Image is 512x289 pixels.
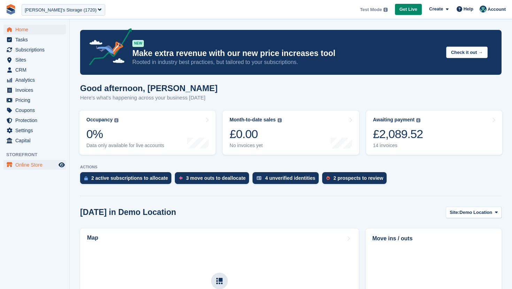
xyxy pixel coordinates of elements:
[322,172,390,187] a: 2 prospects to review
[230,143,281,148] div: No invoices yet
[3,85,66,95] a: menu
[265,175,315,181] div: 4 unverified identities
[488,6,506,13] span: Account
[446,47,488,58] button: Check it out →
[132,58,441,66] p: Rooted in industry best practices, but tailored to your subscriptions.
[80,172,175,187] a: 2 active subscriptions to allocate
[383,8,388,12] img: icon-info-grey-7440780725fd019a000dd9b08b2336e03edf1995a4989e88bcd33f0948082b44.svg
[6,151,69,158] span: Storefront
[80,165,502,169] p: ACTIONS
[15,136,57,145] span: Capital
[464,6,473,13] span: Help
[230,127,281,141] div: £0.00
[6,4,16,15] img: stora-icon-8386f47178a22dfd0bd8f6a31ec36ba5ce8667c1dd55bd0f319d3a0aa187defe.svg
[230,117,276,123] div: Month-to-date sales
[3,65,66,75] a: menu
[395,4,422,15] a: Get Live
[132,48,441,58] p: Make extra revenue with our new price increases tool
[326,176,330,180] img: prospect-51fa495bee0391a8d652442698ab0144808aea92771e9ea1ae160a38d050c398.svg
[3,115,66,125] a: menu
[15,55,57,65] span: Sites
[480,6,487,13] img: Jennifer Ofodile
[186,175,246,181] div: 3 move outs to deallocate
[57,161,66,169] a: Preview store
[15,35,57,45] span: Tasks
[80,94,218,102] p: Here's what's happening across your business [DATE]
[15,25,57,34] span: Home
[87,235,98,241] h2: Map
[3,95,66,105] a: menu
[79,111,216,155] a: Occupancy 0% Data only available for live accounts
[3,126,66,135] a: menu
[91,175,168,181] div: 2 active subscriptions to allocate
[446,207,502,218] button: Site: Demo Location
[3,35,66,45] a: menu
[3,75,66,85] a: menu
[114,118,118,122] img: icon-info-grey-7440780725fd019a000dd9b08b2336e03edf1995a4989e88bcd33f0948082b44.svg
[80,83,218,93] h1: Good afternoon, [PERSON_NAME]
[278,118,282,122] img: icon-info-grey-7440780725fd019a000dd9b08b2336e03edf1995a4989e88bcd33f0948082b44.svg
[333,175,383,181] div: 2 prospects to review
[15,126,57,135] span: Settings
[257,176,262,180] img: verify_identity-adf6edd0f0f0b5bbfe63781bf79b02c33cf7c696d77639b501bdc392416b5a36.svg
[15,115,57,125] span: Protection
[3,105,66,115] a: menu
[86,143,164,148] div: Data only available for live accounts
[15,45,57,55] span: Subscriptions
[15,85,57,95] span: Invoices
[175,172,253,187] a: 3 move outs to deallocate
[15,105,57,115] span: Coupons
[132,40,144,47] div: NEW
[360,6,382,13] span: Test Mode
[253,172,322,187] a: 4 unverified identities
[223,111,359,155] a: Month-to-date sales £0.00 No invoices yet
[459,209,492,216] span: Demo Location
[3,160,66,170] a: menu
[399,6,417,13] span: Get Live
[3,45,66,55] a: menu
[373,117,415,123] div: Awaiting payment
[450,209,459,216] span: Site:
[3,25,66,34] a: menu
[373,143,423,148] div: 14 invoices
[372,234,495,243] h2: Move ins / outs
[83,28,132,68] img: price-adjustments-announcement-icon-8257ccfd72463d97f412b2fc003d46551f7dbcb40ab6d574587a9cd5c0d94...
[86,117,113,123] div: Occupancy
[3,55,66,65] a: menu
[416,118,420,122] img: icon-info-grey-7440780725fd019a000dd9b08b2336e03edf1995a4989e88bcd33f0948082b44.svg
[179,176,183,180] img: move_outs_to_deallocate_icon-f764333ba52eb49d3ac5e1228854f67142a1ed5810a6f6cc68b1a99e826820c5.svg
[84,176,88,180] img: active_subscription_to_allocate_icon-d502201f5373d7db506a760aba3b589e785aa758c864c3986d89f69b8ff3...
[216,278,223,284] img: map-icn-33ee37083ee616e46c38cad1a60f524a97daa1e2b2c8c0bc3eb3415660979fc1.svg
[15,160,57,170] span: Online Store
[15,65,57,75] span: CRM
[373,127,423,141] div: £2,089.52
[429,6,443,13] span: Create
[15,95,57,105] span: Pricing
[3,136,66,145] a: menu
[80,208,176,217] h2: [DATE] in Demo Location
[366,111,502,155] a: Awaiting payment £2,089.52 14 invoices
[15,75,57,85] span: Analytics
[25,7,96,14] div: [PERSON_NAME]'s Storage (1720)
[86,127,164,141] div: 0%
